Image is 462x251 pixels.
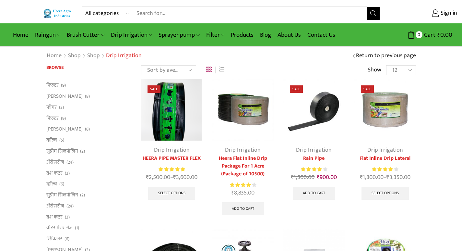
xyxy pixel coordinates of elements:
[32,27,64,43] a: Raingun
[386,172,389,182] span: ₹
[46,190,78,201] a: सुप्रीम सिलपोलिन
[141,65,196,75] select: Shop order
[296,145,332,155] a: Drip Irrigation
[225,145,261,155] a: Drip Irrigation
[437,30,440,40] span: ₹
[356,52,416,60] a: Return to previous page
[372,166,393,173] span: Rated out of 5
[61,82,66,89] span: (9)
[372,166,398,173] div: Rated 4.00 out of 5
[416,31,422,38] span: 0
[46,113,59,124] a: फिल्टर
[361,187,409,200] a: Select options for “Flat Inline Drip Lateral”
[106,52,142,59] h1: Drip Irrigation
[46,52,62,60] a: Home
[293,187,335,200] a: Add to cart: “Rain Pipe”
[173,172,176,182] span: ₹
[212,79,273,140] img: Flat Inline
[46,124,83,135] a: [PERSON_NAME]
[59,181,64,187] span: (6)
[437,30,452,40] bdi: 0.00
[141,155,202,162] a: HEERA PIPE MASTER FLEX
[46,211,63,222] a: ब्रश कटर
[360,172,363,182] span: ₹
[141,173,202,182] span: –
[46,52,142,60] nav: Breadcrumb
[108,27,155,43] a: Drip Irrigation
[361,85,374,93] span: Sale
[133,7,367,20] input: Search for...
[87,52,100,60] a: Shop
[46,200,64,211] a: अ‍ॅसेसरीज
[65,236,69,242] span: (6)
[68,52,81,60] a: Shop
[59,137,64,144] span: (5)
[354,79,416,140] img: Flat Inline Drip Lateral
[46,145,78,157] a: सुप्रीम सिलपोलिन
[439,9,457,18] span: Sign in
[317,172,337,182] bdi: 900.00
[46,91,83,102] a: [PERSON_NAME]
[46,64,64,71] span: Browse
[65,214,70,220] span: (3)
[148,187,195,200] a: Select options for “HEERA PIPE MASTER FLEX”
[75,225,79,231] span: (1)
[159,166,185,173] div: Rated 5.00 out of 5
[360,172,384,182] bdi: 1,800.00
[141,79,202,140] img: Heera Gold Krushi Pipe Black
[257,27,274,43] a: Blog
[61,115,66,122] span: (9)
[148,85,160,93] span: Sale
[203,27,228,43] a: Filter
[212,155,273,178] a: Heera Flat Inline Drip Package For 1 Acre (Package of 10500)
[59,104,64,111] span: (2)
[291,172,314,182] bdi: 1,500.00
[304,27,338,43] a: Contact Us
[66,159,74,166] span: (24)
[354,173,416,182] span: –
[367,7,380,20] button: Search button
[301,166,327,173] div: Rated 4.13 out of 5
[283,79,345,140] img: Heera Rain Pipe
[65,170,70,177] span: (3)
[422,31,435,39] span: Cart
[155,27,203,43] a: Sprayer pump
[283,155,345,162] a: Rain Pipe
[46,179,57,190] a: व्हाॅल्व
[274,27,304,43] a: About Us
[85,126,90,132] span: (8)
[386,29,452,41] a: 0 Cart ₹0.00
[390,7,457,19] a: Sign in
[46,157,64,168] a: अ‍ॅसेसरीज
[231,188,255,198] bdi: 8,835.00
[66,203,74,209] span: (24)
[46,82,59,91] a: फिल्टर
[368,66,381,74] span: Show
[222,202,264,215] a: Add to cart: “Heera Flat Inline Drip Package For 1 Acre (Package of 10500)”
[386,172,410,182] bdi: 3,350.00
[146,172,170,182] bdi: 2,500.00
[173,172,197,182] bdi: 3,600.00
[64,27,107,43] a: Brush Cutter
[231,188,234,198] span: ₹
[46,102,57,113] a: फॉगर
[291,172,294,182] span: ₹
[46,233,62,245] a: स्प्रिंकलर
[317,172,320,182] span: ₹
[230,182,256,188] div: Rated 4.21 out of 5
[46,222,73,233] a: वॉटर प्रेशर गेज
[154,145,190,155] a: Drip Irrigation
[290,85,303,93] span: Sale
[159,166,185,173] span: Rated out of 5
[10,27,32,43] a: Home
[80,192,85,198] span: (2)
[46,168,63,179] a: ब्रश कटर
[367,145,403,155] a: Drip Irrigation
[230,182,252,188] span: Rated out of 5
[301,166,323,173] span: Rated out of 5
[354,155,416,162] a: Flat Inline Drip Lateral
[146,172,149,182] span: ₹
[46,135,57,146] a: व्हाॅल्व
[228,27,257,43] a: Products
[80,148,85,155] span: (2)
